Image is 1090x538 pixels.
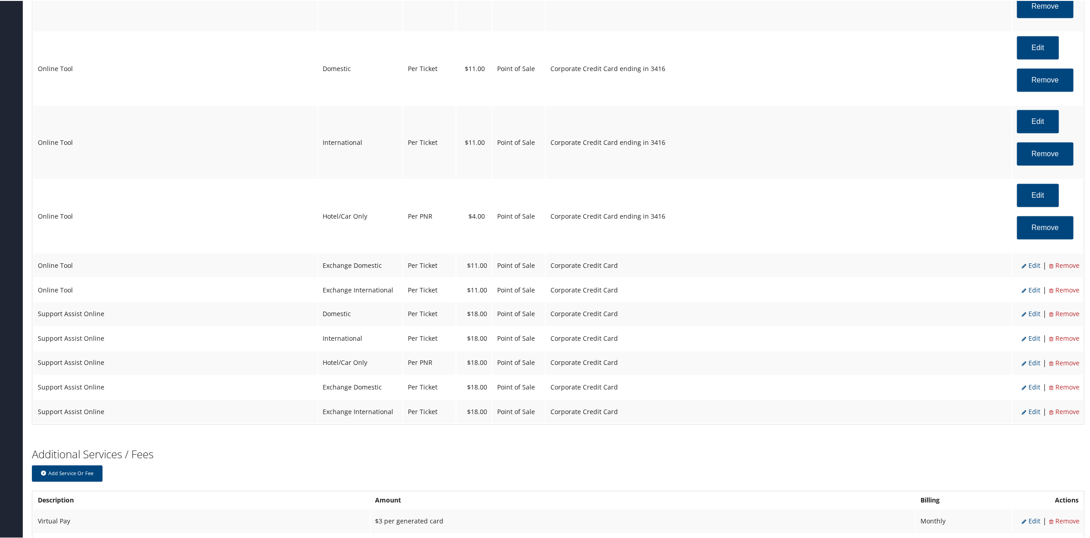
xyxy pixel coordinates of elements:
[33,375,317,399] td: Support Assist Online
[546,105,1012,178] td: Corporate Credit Card ending in 3416
[1049,407,1080,415] span: Remove
[1017,109,1059,133] button: Edit
[457,277,492,301] td: $11.00
[408,358,432,366] span: Per PNR
[497,333,535,342] span: Point of Sale
[916,509,1012,533] td: Monthly
[1040,283,1049,295] li: |
[497,63,535,72] span: Point of Sale
[457,179,492,252] td: $4.00
[408,137,437,146] span: Per Ticket
[497,211,535,220] span: Point of Sale
[1017,36,1059,59] button: Edit
[33,509,370,533] td: Virtual Pay
[33,400,317,423] td: Support Assist Online
[408,211,432,220] span: Per PNR
[457,253,492,277] td: $11.00
[457,400,492,423] td: $18.00
[457,351,492,374] td: $18.00
[408,285,437,293] span: Per Ticket
[497,358,535,366] span: Point of Sale
[497,137,535,146] span: Point of Sale
[318,105,402,178] td: International
[318,375,402,399] td: Exchange Domestic
[1022,285,1040,293] span: Edit
[497,260,535,269] span: Point of Sale
[1022,407,1040,415] span: Edit
[1040,332,1049,344] li: |
[318,400,402,423] td: Exchange International
[1017,142,1074,165] button: Remove
[546,31,1012,104] td: Corporate Credit Card ending in 3416
[408,260,437,269] span: Per Ticket
[318,253,402,277] td: Exchange Domestic
[457,31,492,104] td: $11.00
[1022,516,1040,525] span: Edit
[497,382,535,391] span: Point of Sale
[408,309,437,318] span: Per Ticket
[457,375,492,399] td: $18.00
[408,63,437,72] span: Per Ticket
[1022,382,1040,391] span: Edit
[33,105,317,178] td: Online Tool
[546,400,1012,423] td: Corporate Credit Card
[916,492,1012,508] th: Billing
[1017,215,1074,239] button: Remove
[371,509,915,533] td: $3 per generated card
[408,333,437,342] span: Per Ticket
[1049,309,1080,318] span: Remove
[546,302,1012,325] td: Corporate Credit Card
[497,309,535,318] span: Point of Sale
[33,351,317,374] td: Support Assist Online
[1040,357,1049,369] li: |
[457,326,492,350] td: $18.00
[546,326,1012,350] td: Corporate Credit Card
[1022,260,1040,269] span: Edit
[1040,259,1049,271] li: |
[546,351,1012,374] td: Corporate Credit Card
[33,253,317,277] td: Online Tool
[1040,381,1049,393] li: |
[546,277,1012,301] td: Corporate Credit Card
[546,253,1012,277] td: Corporate Credit Card
[497,407,535,415] span: Point of Sale
[408,407,437,415] span: Per Ticket
[1049,358,1080,367] span: Remove
[408,382,437,391] span: Per Ticket
[1049,333,1080,342] span: Remove
[497,285,535,293] span: Point of Sale
[546,375,1012,399] td: Corporate Credit Card
[318,326,402,350] td: International
[1017,68,1074,91] button: Remove
[1049,382,1080,391] span: Remove
[1040,307,1049,319] li: |
[318,302,402,325] td: Domestic
[371,492,915,508] th: Amount
[1049,260,1080,269] span: Remove
[546,179,1012,252] td: Corporate Credit Card ending in 3416
[1022,333,1040,342] span: Edit
[457,105,492,178] td: $11.00
[1017,183,1059,206] button: Edit
[318,277,402,301] td: Exchange International
[318,31,402,104] td: Domestic
[1022,358,1040,367] span: Edit
[33,302,317,325] td: Support Assist Online
[33,326,317,350] td: Support Assist Online
[1049,285,1080,293] span: Remove
[318,179,402,252] td: Hotel/Car Only
[457,302,492,325] td: $18.00
[32,446,1085,461] h2: Additional Services / Fees
[1013,492,1083,508] th: Actions
[1049,516,1080,525] span: Remove
[1022,309,1040,318] span: Edit
[33,31,317,104] td: Online Tool
[1040,405,1049,417] li: |
[1040,515,1049,527] li: |
[33,492,370,508] th: Description
[33,179,317,252] td: Online Tool
[32,465,103,481] button: Add Service or Fee
[33,277,317,301] td: Online Tool
[318,351,402,374] td: Hotel/Car Only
